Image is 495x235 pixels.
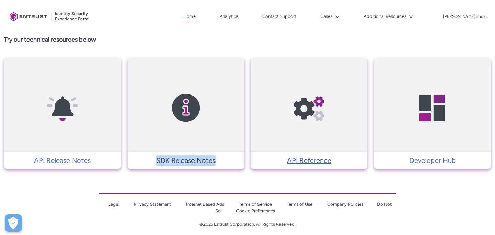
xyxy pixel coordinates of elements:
[153,71,219,145] img: SDK Release Notes
[108,202,119,207] a: Legal
[4,35,491,44] p: Try our technical resources below
[218,11,240,22] a: Analytics, opens in new tab
[30,71,95,145] img: API Release Notes
[181,11,197,22] a: Home
[261,11,298,22] a: Contact Support
[4,155,121,166] a: API Release Notes
[134,202,171,207] a: Privacy Statement
[5,214,22,232] div: Cookie Preferences
[5,214,22,232] button: Open Preferences
[400,71,465,145] img: Developer Hub
[377,155,487,166] p: Developer Hub
[128,155,244,166] a: SDK Release Notes
[327,202,363,207] a: Company Policies
[99,221,396,228] p: ©2025 Entrust Corporation. All Rights Reserved.
[239,202,272,207] a: Terms of Service
[236,208,275,213] a: Cookie Preferences
[131,155,241,166] p: SDK Release Notes
[276,71,342,145] img: API Reference
[443,14,488,19] p: [PERSON_NAME].shukla.cep
[251,155,367,166] a: API Reference
[362,11,415,22] button: Additional Resources
[443,13,488,20] button: User Profile mansi.shukla.cep
[319,11,341,22] button: Cases
[8,155,118,166] p: API Release Notes
[254,155,364,166] p: API Reference
[287,202,312,207] a: Terms of Use
[186,202,224,207] a: Internet Based Ads
[374,155,491,166] a: Developer Hub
